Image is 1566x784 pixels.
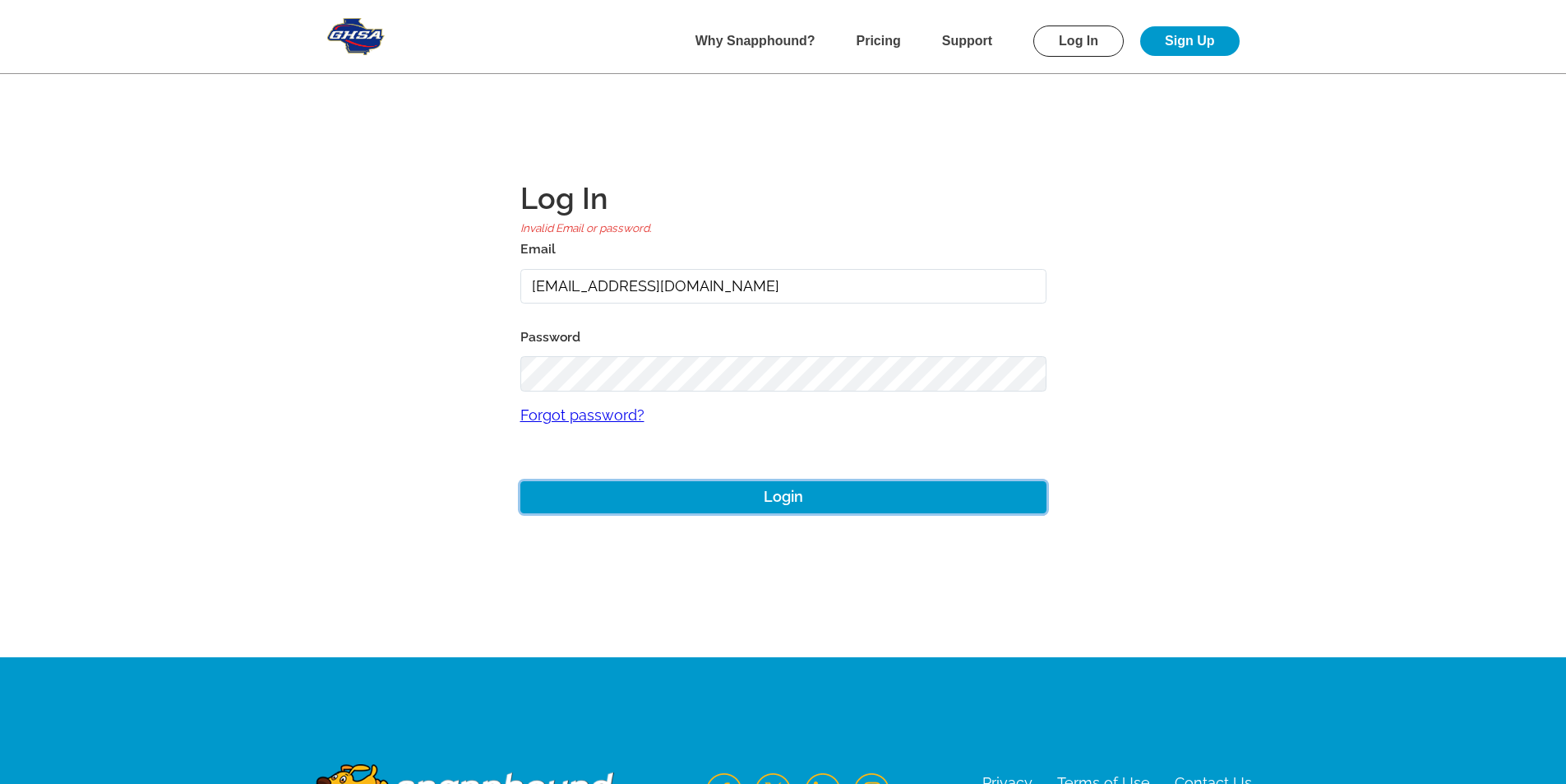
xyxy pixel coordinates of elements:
[520,238,1046,261] label: Email
[857,34,901,48] a: Pricing
[520,179,1046,218] h1: Log In
[520,392,1046,440] a: Forgot password?
[1140,26,1239,56] a: Sign Up
[1033,26,1124,57] a: Log In
[695,34,815,48] a: Why Snapphound?
[327,18,386,55] img: Snapphound Logo
[520,481,1046,513] button: Login
[942,34,992,48] a: Support
[520,326,1046,349] label: Password
[520,218,652,238] p: Invalid Email or password.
